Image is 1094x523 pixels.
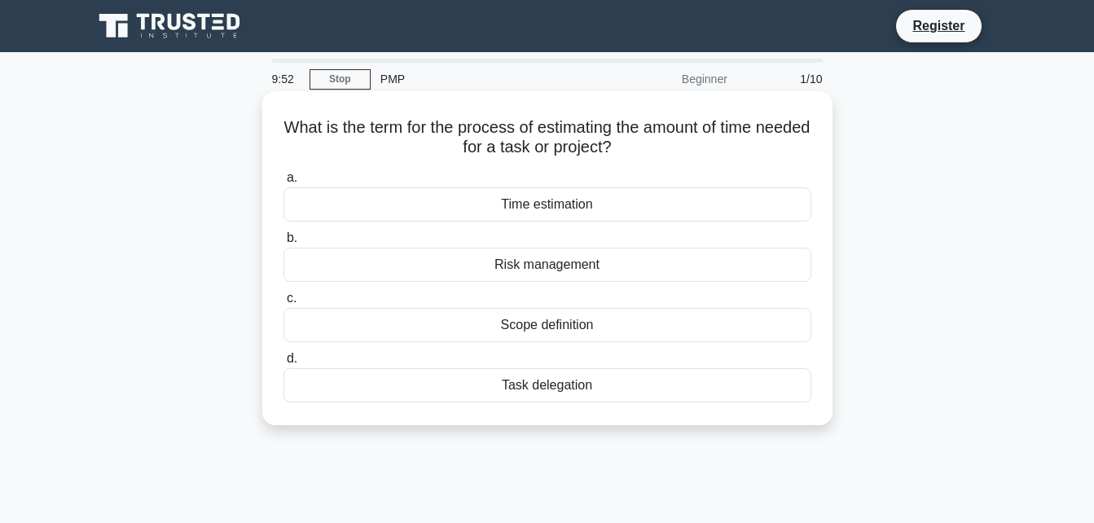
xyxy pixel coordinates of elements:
h5: What is the term for the process of estimating the amount of time needed for a task or project? [282,117,813,158]
span: c. [287,291,297,305]
div: PMP [371,63,595,95]
div: Time estimation [283,187,811,222]
a: Register [903,15,974,36]
div: Beginner [595,63,737,95]
div: Task delegation [283,368,811,402]
a: Stop [310,69,371,90]
div: 1/10 [737,63,833,95]
span: a. [287,170,297,184]
div: Scope definition [283,308,811,342]
div: Risk management [283,248,811,282]
div: 9:52 [262,63,310,95]
span: b. [287,231,297,244]
span: d. [287,351,297,365]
